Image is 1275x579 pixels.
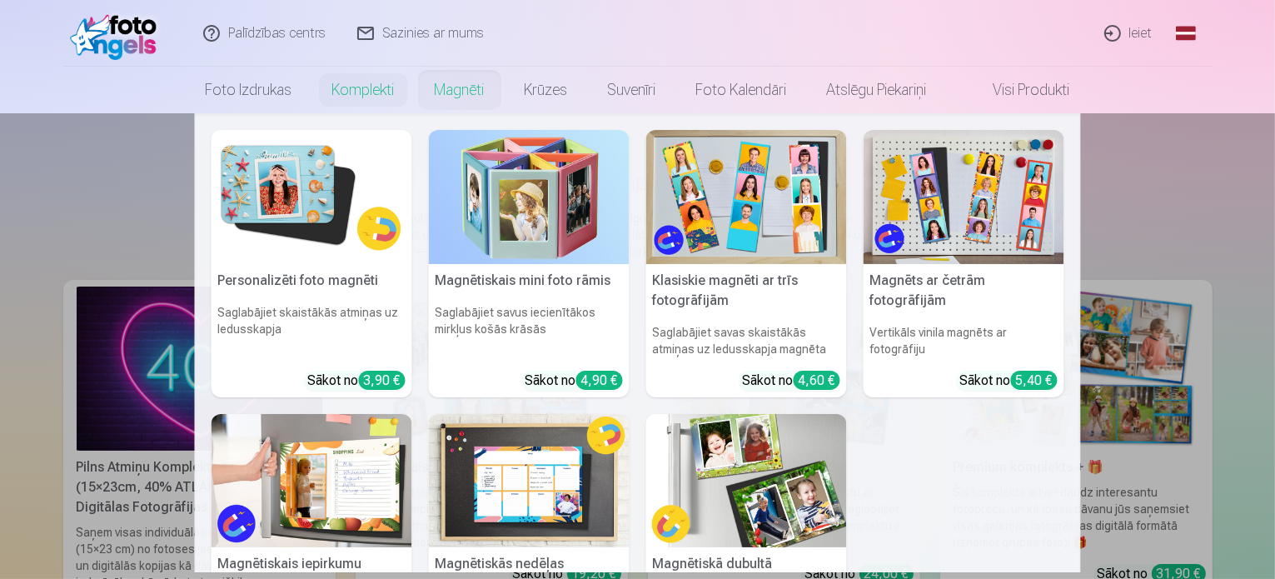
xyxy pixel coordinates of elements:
[864,264,1064,317] h5: Magnēts ar četrām fotogrāfijām
[429,264,630,297] h5: Magnētiskais mini foto rāmis
[212,130,412,397] a: Personalizēti foto magnētiPersonalizēti foto magnētiSaglabājiet skaistākās atmiņas uz ledusskapja...
[70,7,166,60] img: /fa1
[743,371,840,391] div: Sākot no
[186,67,312,113] a: Foto izdrukas
[576,371,623,390] div: 4,90 €
[308,371,406,391] div: Sākot no
[212,130,412,264] img: Personalizēti foto magnēti
[794,371,840,390] div: 4,60 €
[864,130,1064,397] a: Magnēts ar četrām fotogrāfijāmMagnēts ar četrām fotogrāfijāmVertikāls vinila magnēts ar fotogrāfi...
[588,67,676,113] a: Suvenīri
[212,264,412,297] h5: Personalizēti foto magnēti
[807,67,947,113] a: Atslēgu piekariņi
[947,67,1090,113] a: Visi produkti
[429,297,630,364] h6: Saglabājiet savus iecienītākos mirkļus košās krāsās
[505,67,588,113] a: Krūzes
[429,414,630,548] img: Magnētiskās nedēļas piezīmes/grafiki 20x30 cm
[415,67,505,113] a: Magnēti
[646,264,847,317] h5: Klasiskie magnēti ar trīs fotogrāfijām
[646,414,847,548] img: Magnētiskā dubultā fotogrāfija 6x9 cm
[864,317,1064,364] h6: Vertikāls vinila magnēts ar fotogrāfiju
[429,130,630,264] img: Magnētiskais mini foto rāmis
[646,317,847,364] h6: Saglabājiet savas skaistākās atmiņas uz ledusskapja magnēta
[525,371,623,391] div: Sākot no
[960,371,1058,391] div: Sākot no
[429,130,630,397] a: Magnētiskais mini foto rāmisMagnētiskais mini foto rāmisSaglabājiet savus iecienītākos mirkļus ko...
[359,371,406,390] div: 3,90 €
[212,414,412,548] img: Magnētiskais iepirkumu saraksts
[212,297,412,364] h6: Saglabājiet skaistākās atmiņas uz ledusskapja
[864,130,1064,264] img: Magnēts ar četrām fotogrāfijām
[312,67,415,113] a: Komplekti
[646,130,847,264] img: Klasiskie magnēti ar trīs fotogrāfijām
[646,130,847,397] a: Klasiskie magnēti ar trīs fotogrāfijāmKlasiskie magnēti ar trīs fotogrāfijāmSaglabājiet savas ska...
[676,67,807,113] a: Foto kalendāri
[1011,371,1058,390] div: 5,40 €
